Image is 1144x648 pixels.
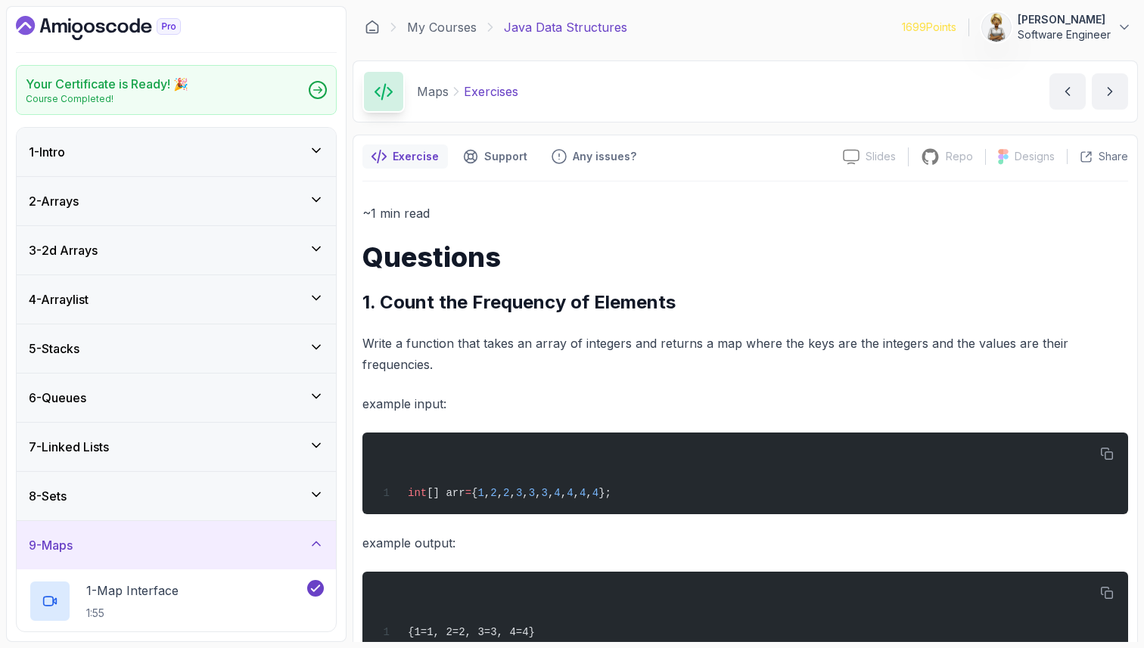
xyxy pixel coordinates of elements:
[981,12,1132,42] button: user profile image[PERSON_NAME]Software Engineer
[946,149,973,164] p: Repo
[580,487,586,499] span: 4
[503,487,509,499] span: 2
[1049,73,1086,110] button: previous content
[592,487,598,499] span: 4
[477,487,483,499] span: 1
[1067,149,1128,164] button: Share
[29,536,73,554] h3: 9 - Maps
[17,275,336,324] button: 4-Arraylist
[471,487,477,499] span: {
[454,144,536,169] button: Support button
[362,290,1128,315] h2: 1. Count the Frequency of Elements
[535,487,541,499] span: ,
[464,82,518,101] p: Exercises
[362,144,448,169] button: notes button
[427,487,465,499] span: [] arr
[86,606,179,621] p: 1:55
[586,487,592,499] span: ,
[542,144,645,169] button: Feedback button
[29,389,86,407] h3: 6 - Queues
[17,423,336,471] button: 7-Linked Lists
[86,581,179,600] p: 1 - Map Interface
[17,472,336,520] button: 8-Sets
[509,487,515,499] span: ,
[522,487,528,499] span: ,
[29,340,79,358] h3: 5 - Stacks
[497,487,503,499] span: ,
[1099,149,1128,164] p: Share
[29,580,324,622] button: 1-Map Interface1:55
[465,487,471,499] span: =
[29,192,79,210] h3: 2 - Arrays
[417,82,449,101] p: Maps
[516,487,522,499] span: 3
[484,149,527,164] p: Support
[29,143,65,161] h3: 1 - Intro
[26,75,188,93] h2: Your Certificate is Ready! 🎉
[902,20,956,35] p: 1699 Points
[1015,149,1055,164] p: Designs
[17,374,336,422] button: 6-Queues
[362,532,1128,553] p: example output:
[561,487,567,499] span: ,
[362,393,1128,414] p: example input:
[407,18,477,36] a: My Courses
[408,487,427,499] span: int
[17,521,336,569] button: 9-Maps
[504,18,627,36] p: Java Data Structures
[362,203,1128,224] p: ~1 min read
[17,226,336,274] button: 3-2d Arrays
[573,149,636,164] p: Any issues?
[16,16,216,40] a: Dashboard
[16,65,337,115] a: Your Certificate is Ready! 🎉Course Completed!
[17,177,336,225] button: 2-Arrays
[362,242,1128,272] h1: Questions
[548,487,554,499] span: ,
[29,438,109,456] h3: 7 - Linked Lists
[408,626,535,638] span: {1=1, 2=2, 3=3, 4=4}
[17,324,336,373] button: 5-Stacks
[598,487,611,499] span: };
[29,487,67,505] h3: 8 - Sets
[17,128,336,176] button: 1-Intro
[29,241,98,259] h3: 3 - 2d Arrays
[29,290,89,308] h3: 4 - Arraylist
[1092,73,1128,110] button: next content
[484,487,490,499] span: ,
[1018,27,1111,42] p: Software Engineer
[982,13,1011,42] img: user profile image
[866,149,896,164] p: Slides
[1018,12,1111,27] p: [PERSON_NAME]
[554,487,560,499] span: 4
[574,487,580,499] span: ,
[490,487,496,499] span: 2
[567,487,573,499] span: 4
[529,487,535,499] span: 3
[362,333,1128,375] p: Write a function that takes an array of integers and returns a map where the keys are the integer...
[26,93,188,105] p: Course Completed!
[542,487,548,499] span: 3
[365,20,380,35] a: Dashboard
[393,149,439,164] p: Exercise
